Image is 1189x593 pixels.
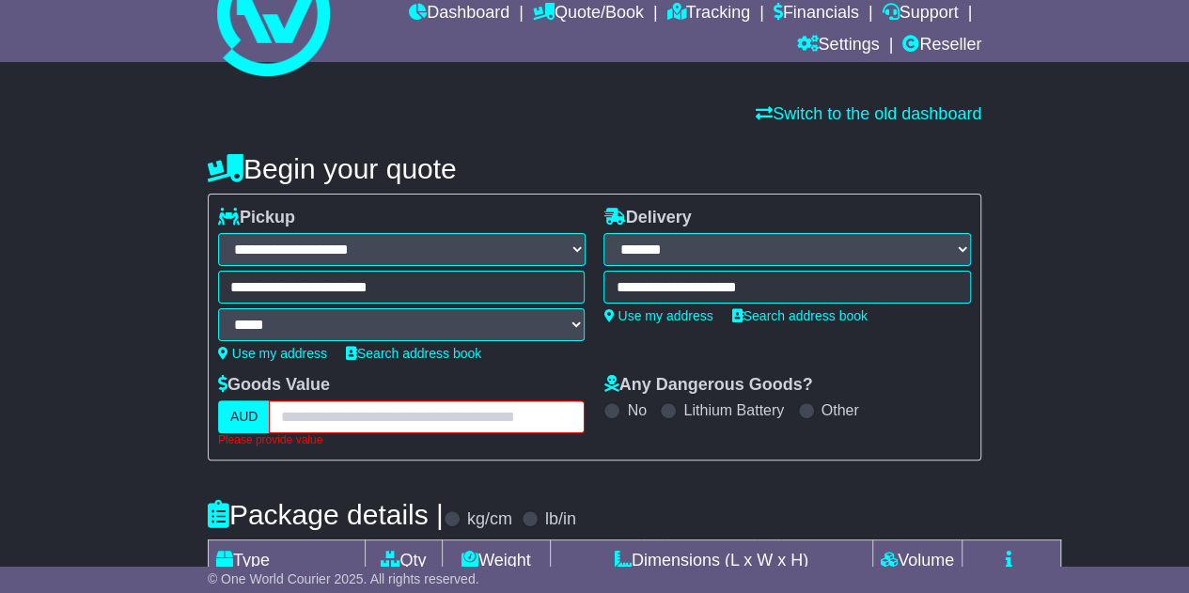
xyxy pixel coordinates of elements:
[467,509,512,530] label: kg/cm
[550,540,872,582] td: Dimensions (L x W x H)
[796,30,879,62] a: Settings
[365,540,442,582] td: Qty
[218,375,330,396] label: Goods Value
[872,540,962,582] td: Volume
[218,208,295,228] label: Pickup
[218,346,327,361] a: Use my address
[756,104,981,123] a: Switch to the old dashboard
[346,346,481,361] a: Search address book
[218,433,586,446] div: Please provide value
[208,153,981,184] h4: Begin your quote
[683,401,784,419] label: Lithium Battery
[545,509,576,530] label: lb/in
[208,540,365,582] td: Type
[627,401,646,419] label: No
[732,308,868,323] a: Search address book
[442,540,550,582] td: Weight
[603,308,712,323] a: Use my address
[218,400,271,433] label: AUD
[208,499,444,530] h4: Package details |
[821,401,859,419] label: Other
[603,375,812,396] label: Any Dangerous Goods?
[902,30,981,62] a: Reseller
[208,571,479,586] span: © One World Courier 2025. All rights reserved.
[603,208,691,228] label: Delivery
